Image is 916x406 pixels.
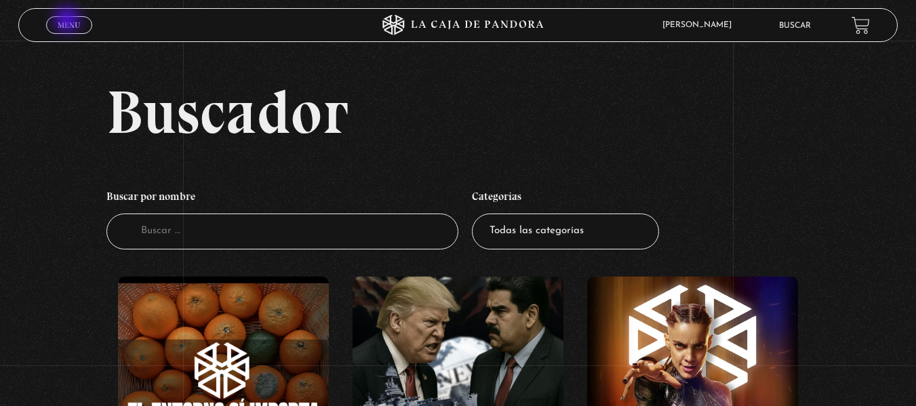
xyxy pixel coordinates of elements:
[53,33,85,42] span: Cerrar
[58,21,80,29] span: Menu
[779,22,811,30] a: Buscar
[106,81,898,142] h2: Buscador
[656,21,745,29] span: [PERSON_NAME]
[472,183,659,214] h4: Categorías
[852,16,870,34] a: View your shopping cart
[106,183,458,214] h4: Buscar por nombre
